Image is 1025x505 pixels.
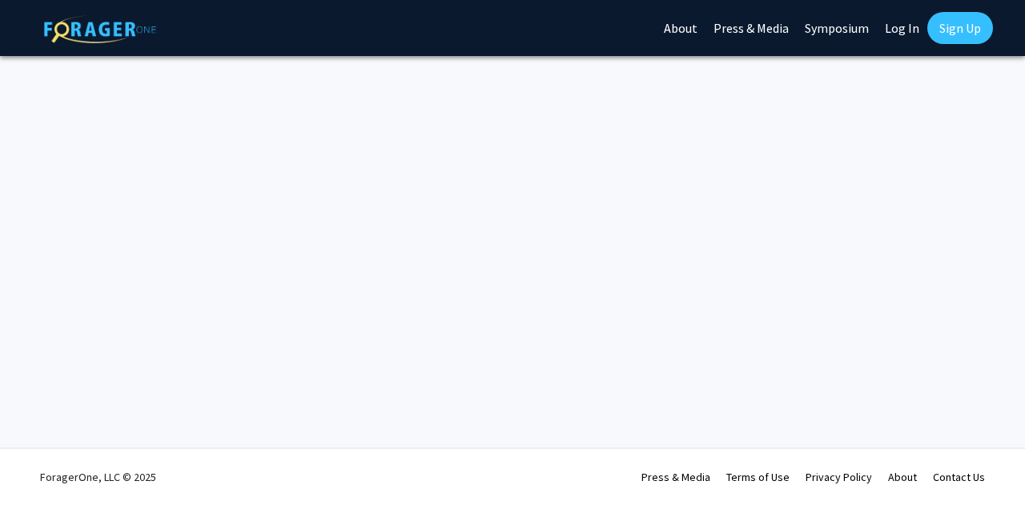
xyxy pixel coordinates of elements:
div: ForagerOne, LLC © 2025 [40,449,156,505]
img: ForagerOne Logo [44,15,156,43]
a: Sign Up [927,12,993,44]
a: About [888,470,917,484]
a: Terms of Use [726,470,790,484]
a: Press & Media [641,470,710,484]
a: Privacy Policy [806,470,872,484]
a: Contact Us [933,470,985,484]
